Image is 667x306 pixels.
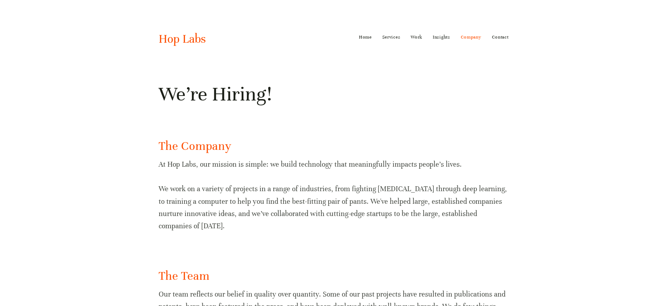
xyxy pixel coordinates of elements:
[159,268,509,284] h2: The Team
[159,82,509,107] h1: We’re Hiring!
[159,183,509,232] p: We work on a variety of projects in a range of industries, from fighting [MEDICAL_DATA] through d...
[159,32,206,46] a: Hop Labs
[433,32,450,43] a: Insights
[159,138,509,154] h2: The Company
[461,32,481,43] a: Company
[382,32,401,43] a: Services
[492,32,509,43] a: Contact
[359,32,372,43] a: Home
[411,32,422,43] a: Work
[159,158,509,171] p: At Hop Labs, our mission is simple: we build technology that meaningfully impacts people’s lives.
